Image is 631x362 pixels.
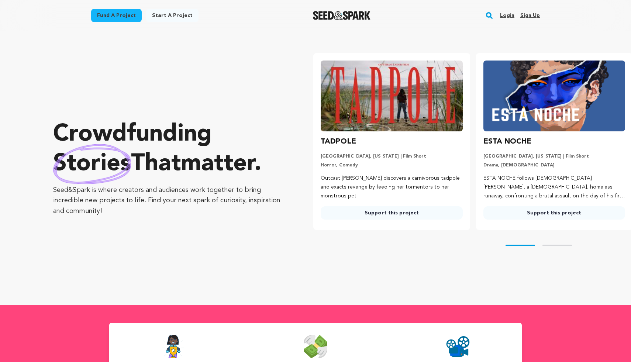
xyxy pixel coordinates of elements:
p: ESTA NOCHE follows [DEMOGRAPHIC_DATA] [PERSON_NAME], a [DEMOGRAPHIC_DATA], homeless runaway, conf... [483,174,625,200]
a: Fund a project [91,9,142,22]
a: Sign up [520,10,540,21]
a: Support this project [321,206,462,220]
h3: TADPOLE [321,136,356,148]
img: Seed&Spark Money Raised Icon [304,335,327,358]
img: hand sketched image [53,144,131,184]
a: Start a project [146,9,199,22]
a: Seed&Spark Homepage [313,11,371,20]
a: Login [500,10,514,21]
p: Crowdfunding that . [53,120,284,179]
img: Seed&Spark Projects Created Icon [446,335,470,358]
a: Support this project [483,206,625,220]
span: matter [181,152,254,176]
p: [GEOGRAPHIC_DATA], [US_STATE] | Film Short [483,154,625,159]
img: Seed&Spark Logo Dark Mode [313,11,371,20]
p: Seed&Spark is where creators and audiences work together to bring incredible new projects to life... [53,185,284,217]
img: Seed&Spark Success Rate Icon [162,335,185,358]
p: [GEOGRAPHIC_DATA], [US_STATE] | Film Short [321,154,462,159]
p: Drama, [DEMOGRAPHIC_DATA] [483,162,625,168]
h3: ESTA NOCHE [483,136,531,148]
p: Horror, Comedy [321,162,462,168]
img: ESTA NOCHE image [483,61,625,131]
p: Outcast [PERSON_NAME] discovers a carnivorous tadpole and exacts revenge by feeding her tormentor... [321,174,462,200]
img: TADPOLE image [321,61,462,131]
